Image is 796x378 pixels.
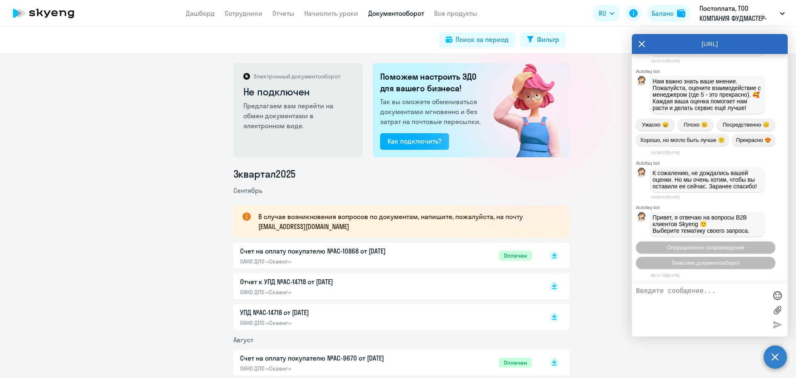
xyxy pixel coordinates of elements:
[380,97,483,127] p: Так вы сможете обмениваться документами мгновенно и без затрат на почтовые пересылки.
[636,212,647,224] img: bot avatar
[499,358,532,368] span: Оплачен
[380,133,449,150] button: Как подключить?
[388,136,442,146] div: Как подключить?
[233,167,569,180] li: 3 квартал 2025
[240,258,414,265] p: ОАНО ДПО «Скаенг»
[253,73,340,80] p: Электронный документооборот
[651,273,680,278] time: 08:17:39[DATE]
[243,85,354,98] h2: Не подключен
[653,214,750,234] span: Привет, я отвечаю на вопросы B2B клиентов Skyeng 🙂 Выберите тематику своего запроса.
[456,34,509,44] div: Поиск за период
[240,365,414,372] p: ОАНО ДПО «Скаенг»
[678,119,713,131] button: Плохо ☹️
[695,3,789,23] button: Постоплата, ТОО КОМПАНИЯ ФУДМАСТЕР-ТРЭЙД
[636,241,775,254] button: Операционное сопровождение
[225,9,262,17] a: Сотрудники
[736,137,771,143] span: Прекрасно 😍
[636,69,788,74] div: Autofaq bot
[368,9,424,17] a: Документооборот
[439,32,515,47] button: Поиск за период
[243,101,354,131] p: Предлагаем вам перейти на обмен документами в электронном виде.
[667,244,745,251] span: Операционное сопровождение
[651,59,680,63] time: 18:27:07[DATE]
[651,195,680,199] time: 19:08:07[DATE]
[240,277,532,296] a: Отчет к УПД №AC-14718 от [DATE]ОАНО ДПО «Скаенг»
[636,205,788,210] div: Autofaq bot
[272,9,294,17] a: Отчеты
[636,168,647,180] img: bot avatar
[258,212,554,232] p: В случае возникновения вопросов по документам, напишите, пожалуйста, на почту [EMAIL_ADDRESS][DOM...
[684,122,707,128] span: Плохо ☹️
[636,257,775,269] button: Тематики документооборот
[640,137,725,143] span: Хорошо, но могло быть лучше 🙂
[520,32,566,47] button: Фильтр
[240,307,532,327] a: УПД №AC-14718 от [DATE]ОАНО ДПО «Скаенг»
[537,34,559,44] div: Фильтр
[652,8,674,18] div: Баланс
[699,3,777,23] p: Постоплата, ТОО КОМПАНИЯ ФУДМАСТЕР-ТРЭЙД
[636,119,675,131] button: Ужасно 😖
[476,63,569,157] img: not_connected
[723,122,769,128] span: Посредственно 😑
[240,353,414,363] p: Счет на оплату покупателю №AC-9670 от [DATE]
[636,134,729,146] button: Хорошо, но могло быть лучше 🙂
[653,78,762,111] span: Нам важно знать ваше мнение. Пожалуйста, оцените взаимодействие с менеджером (где 5 - это прекрас...
[671,260,740,266] span: Тематики документооборот
[186,9,215,17] a: Дашборд
[636,76,647,88] img: bot avatar
[240,353,532,372] a: Счет на оплату покупателю №AC-9670 от [DATE]ОАНО ДПО «Скаенг»Оплачен
[653,170,757,190] span: К сожалению, не дождались вашей оценки. Но мы очень хотим, чтобы вы оставили ее сейчас. Заранее с...
[233,186,262,195] span: Сентябрь
[380,71,483,94] h2: Поможем настроить ЭДО для вашего бизнеса!
[434,9,477,17] a: Все продукты
[642,122,668,128] span: Ужасно 😖
[717,119,775,131] button: Посредственно 😑
[732,134,775,146] button: Прекрасно 😍
[240,288,414,296] p: ОАНО ДПО «Скаенг»
[304,9,358,17] a: Начислить уроки
[240,277,414,287] p: Отчет к УПД №AC-14718 от [DATE]
[240,319,414,327] p: ОАНО ДПО «Скаенг»
[593,5,620,22] button: RU
[233,336,253,344] span: Август
[647,5,690,22] button: Балансbalance
[240,246,414,256] p: Счет на оплату покупателю №AC-10868 от [DATE]
[677,9,685,17] img: balance
[771,304,784,316] label: Лимит 10 файлов
[499,251,532,261] span: Оплачен
[240,307,414,317] p: УПД №AC-14718 от [DATE]
[599,8,606,18] span: RU
[636,161,788,166] div: Autofaq bot
[651,150,680,155] time: 18:38:07[DATE]
[240,246,532,265] a: Счет на оплату покупателю №AC-10868 от [DATE]ОАНО ДПО «Скаенг»Оплачен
